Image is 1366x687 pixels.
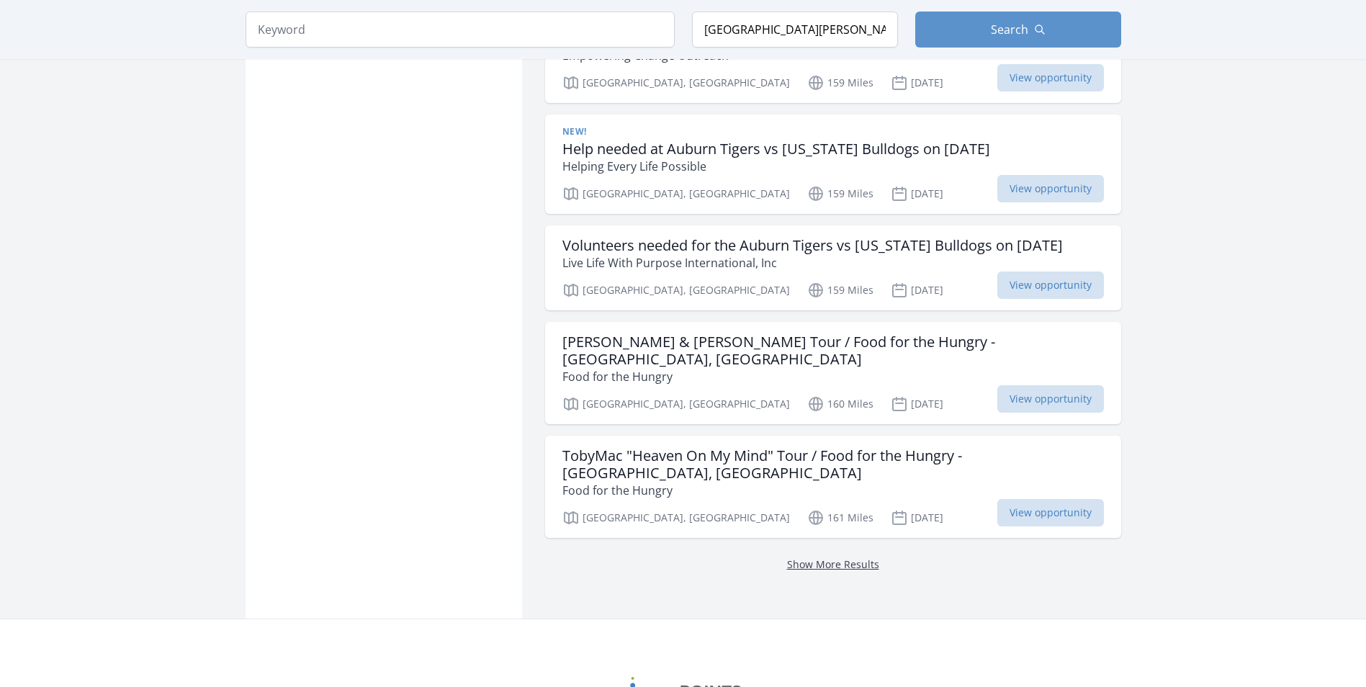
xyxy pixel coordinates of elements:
span: View opportunity [997,385,1104,413]
p: 161 Miles [807,509,873,526]
p: 159 Miles [807,282,873,299]
h3: [PERSON_NAME] & [PERSON_NAME] Tour / Food for the Hungry - [GEOGRAPHIC_DATA], [GEOGRAPHIC_DATA] [562,333,1104,368]
p: Food for the Hungry [562,482,1104,499]
h3: Volunteers needed for the Auburn Tigers vs [US_STATE] Bulldogs on [DATE] [562,237,1063,254]
p: 159 Miles [807,74,873,91]
p: [GEOGRAPHIC_DATA], [GEOGRAPHIC_DATA] [562,185,790,202]
h3: Help needed at Auburn Tigers vs [US_STATE] Bulldogs on [DATE] [562,140,990,158]
button: Search [915,12,1121,48]
a: TobyMac "Heaven On My Mind" Tour / Food for the Hungry - [GEOGRAPHIC_DATA], [GEOGRAPHIC_DATA] Foo... [545,436,1121,538]
p: [DATE] [891,74,943,91]
span: View opportunity [997,271,1104,299]
p: Helping Every Life Possible [562,158,990,175]
span: New! [562,126,587,138]
span: View opportunity [997,499,1104,526]
span: Search [991,21,1028,38]
a: [PERSON_NAME] & [PERSON_NAME] Tour / Food for the Hungry - [GEOGRAPHIC_DATA], [GEOGRAPHIC_DATA] F... [545,322,1121,424]
p: 159 Miles [807,185,873,202]
h3: TobyMac "Heaven On My Mind" Tour / Food for the Hungry - [GEOGRAPHIC_DATA], [GEOGRAPHIC_DATA] [562,447,1104,482]
a: New! Help needed at Auburn Tigers vs [US_STATE] Bulldogs on [DATE] Helping Every Life Possible [G... [545,114,1121,214]
input: Location [692,12,898,48]
p: Live Life With Purpose International, Inc [562,254,1063,271]
p: [DATE] [891,509,943,526]
span: View opportunity [997,175,1104,202]
p: [GEOGRAPHIC_DATA], [GEOGRAPHIC_DATA] [562,509,790,526]
p: 160 Miles [807,395,873,413]
a: Show More Results [787,557,879,571]
p: [GEOGRAPHIC_DATA], [GEOGRAPHIC_DATA] [562,74,790,91]
p: [DATE] [891,282,943,299]
p: Food for the Hungry [562,368,1104,385]
input: Keyword [246,12,675,48]
p: [DATE] [891,185,943,202]
a: Volunteers needed for the Auburn Tigers vs [US_STATE] Bulldogs on [DATE] Live Life With Purpose I... [545,225,1121,310]
p: [GEOGRAPHIC_DATA], [GEOGRAPHIC_DATA] [562,395,790,413]
p: [DATE] [891,395,943,413]
span: View opportunity [997,64,1104,91]
p: [GEOGRAPHIC_DATA], [GEOGRAPHIC_DATA] [562,282,790,299]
